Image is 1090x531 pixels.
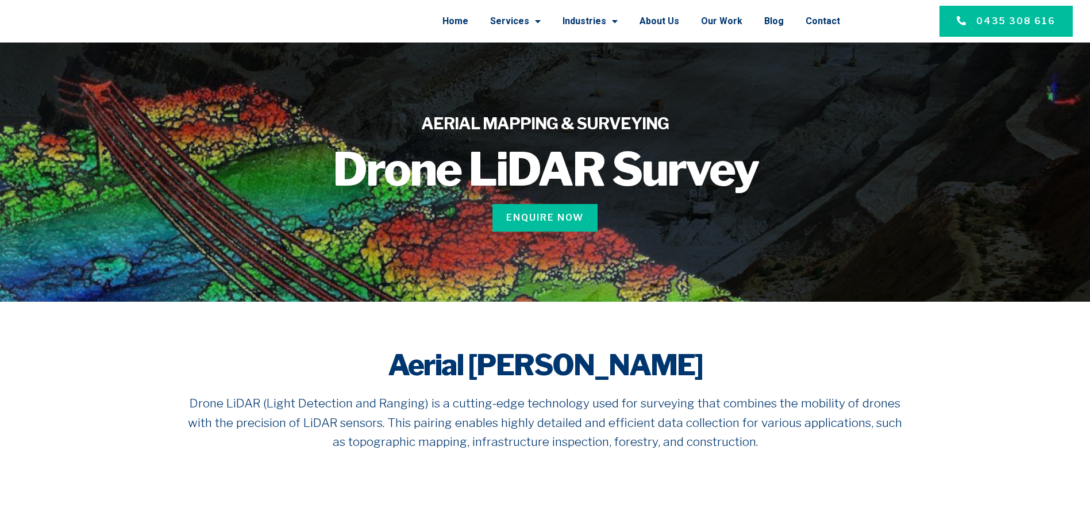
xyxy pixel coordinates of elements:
a: About Us [640,6,679,36]
a: Industries [563,6,618,36]
p: Drone LiDAR (Light Detection and Ranging) is a cutting-edge technology used for surveying that co... [183,394,907,452]
a: Enquire Now [492,204,598,232]
a: Blog [764,6,784,36]
a: Our Work [701,6,742,36]
nav: Menu [186,6,840,36]
img: Final-Logo copy [34,9,154,34]
span: Enquire Now [506,211,584,225]
a: Home [442,6,468,36]
h2: Aerial [PERSON_NAME] [183,348,907,382]
h1: Drone LiDAR Survey [202,147,889,193]
span: 0435 308 616 [976,14,1056,28]
a: Contact [806,6,840,36]
a: 0435 308 616 [939,6,1073,37]
a: Services [490,6,541,36]
h4: AERIAL MAPPING & SURVEYING [202,113,889,135]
